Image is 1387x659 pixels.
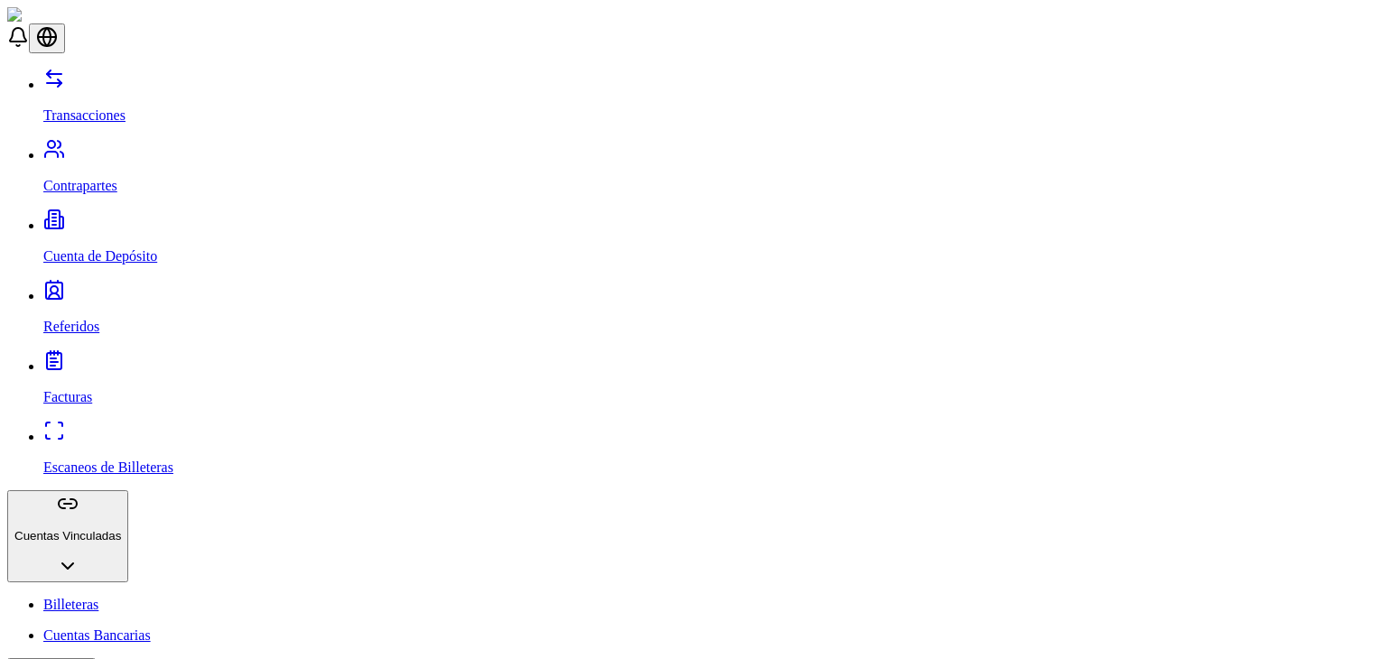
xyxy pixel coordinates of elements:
[7,490,128,582] button: Cuentas Vinculadas
[43,429,1380,476] a: Escaneos de Billeteras
[43,597,1380,613] a: Billeteras
[43,178,1380,194] p: Contrapartes
[7,7,115,23] img: ShieldPay Logo
[43,459,1380,476] p: Escaneos de Billeteras
[14,529,121,543] p: Cuentas Vinculadas
[43,218,1380,265] a: Cuenta de Depósito
[43,77,1380,124] a: Transacciones
[43,627,1380,644] a: Cuentas Bancarias
[43,319,1380,335] p: Referidos
[43,389,1380,405] p: Facturas
[43,288,1380,335] a: Referidos
[43,248,1380,265] p: Cuenta de Depósito
[43,107,1380,124] p: Transacciones
[43,147,1380,194] a: Contrapartes
[43,358,1380,405] a: Facturas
